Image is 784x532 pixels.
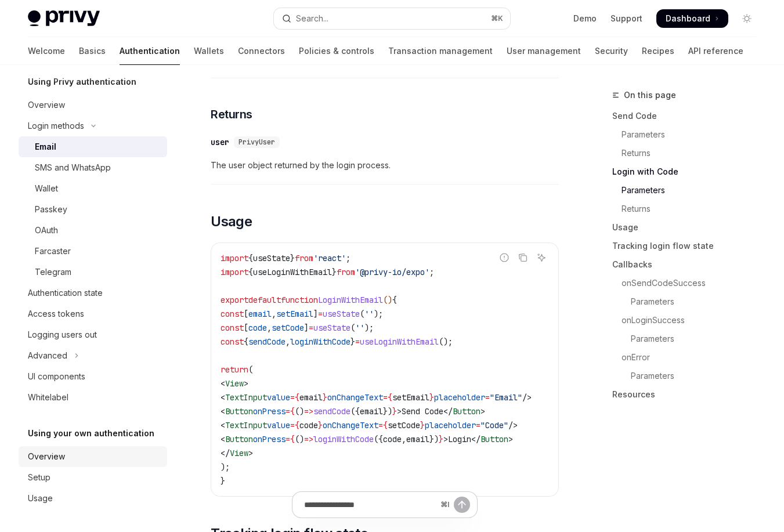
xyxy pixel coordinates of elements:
span: useState [313,323,351,333]
span: } [318,420,323,430]
span: "Code" [480,420,508,430]
span: < [221,378,225,389]
a: onError [612,348,765,367]
span: onPress [253,434,286,444]
a: Overview [19,95,167,115]
input: Ask a question... [304,492,436,517]
span: = [378,420,383,430]
span: () [383,295,392,305]
div: Logging users out [28,328,97,342]
span: < [221,420,225,430]
span: setCode [272,323,304,333]
a: API reference [688,37,743,65]
button: Send message [454,497,470,513]
div: Setup [28,471,50,484]
span: < [221,392,225,403]
h5: Using your own authentication [28,426,154,440]
div: Authentication state [28,286,103,300]
a: Welcome [28,37,65,65]
div: Overview [28,450,65,464]
a: Transaction management [388,37,493,65]
span: import [221,253,248,263]
span: ({ [351,406,360,417]
span: const [221,336,244,347]
div: Whitelabel [28,390,68,404]
span: function [281,295,318,305]
a: Authentication state [19,283,167,303]
span: ); [364,323,374,333]
span: } [332,267,337,277]
div: Advanced [28,349,67,363]
a: Returns [612,144,765,162]
span: ); [374,309,383,319]
a: Parameters [612,367,765,385]
span: > [397,406,402,417]
span: TextInput [225,392,267,403]
span: ] [313,309,318,319]
span: { [244,336,248,347]
div: UI components [28,370,85,383]
span: loginWithCode [313,434,374,444]
span: useState [323,309,360,319]
span: Login [448,434,471,444]
span: "Email" [490,392,522,403]
span: default [248,295,281,305]
span: sendCode [248,336,286,347]
a: Login with Code [612,162,765,181]
a: Email [19,136,167,157]
span: LoginWithEmail [318,295,383,305]
button: Ask AI [534,250,549,265]
a: Passkey [19,199,167,220]
a: UI components [19,366,167,387]
a: Wallet [19,178,167,199]
div: Search... [296,12,328,26]
button: Report incorrect code [497,250,512,265]
span: , [272,309,276,319]
a: Policies & controls [299,37,374,65]
span: } [439,434,443,444]
span: View [225,378,244,389]
a: Whitelabel [19,387,167,408]
span: = [286,434,290,444]
a: Support [610,13,642,24]
span: } [221,476,225,486]
span: () [295,406,304,417]
span: email [360,406,383,417]
span: = [318,309,323,319]
a: Basics [79,37,106,65]
a: onLoginSuccess [612,311,765,330]
a: Returns [612,200,765,218]
span: < [221,406,225,417]
span: } [290,253,295,263]
button: Copy the contents from the code block [515,250,530,265]
span: Button [453,406,480,417]
div: user [211,136,229,148]
a: Parameters [612,125,765,144]
span: onChangeText [327,392,383,403]
a: Parameters [612,330,765,348]
span: setEmail [276,309,313,319]
span: ; [429,267,434,277]
span: sendCode [313,406,351,417]
span: useLoginWithEmail [253,267,332,277]
button: Toggle dark mode [738,9,756,28]
span: setCode [388,420,420,430]
span: }) [383,406,392,417]
a: SMS and WhatsApp [19,157,167,178]
span: On this page [624,88,676,102]
a: Security [595,37,628,65]
span: </ [443,406,453,417]
span: = [286,406,290,417]
span: = [476,420,480,430]
span: Button [225,434,253,444]
span: code [248,323,267,333]
span: = [355,336,360,347]
span: = [290,392,295,403]
a: Setup [19,467,167,488]
span: ); [221,462,230,472]
span: > [508,434,513,444]
span: email [406,434,429,444]
span: ( [360,309,364,319]
a: Usage [19,488,167,509]
a: OAuth [19,220,167,241]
